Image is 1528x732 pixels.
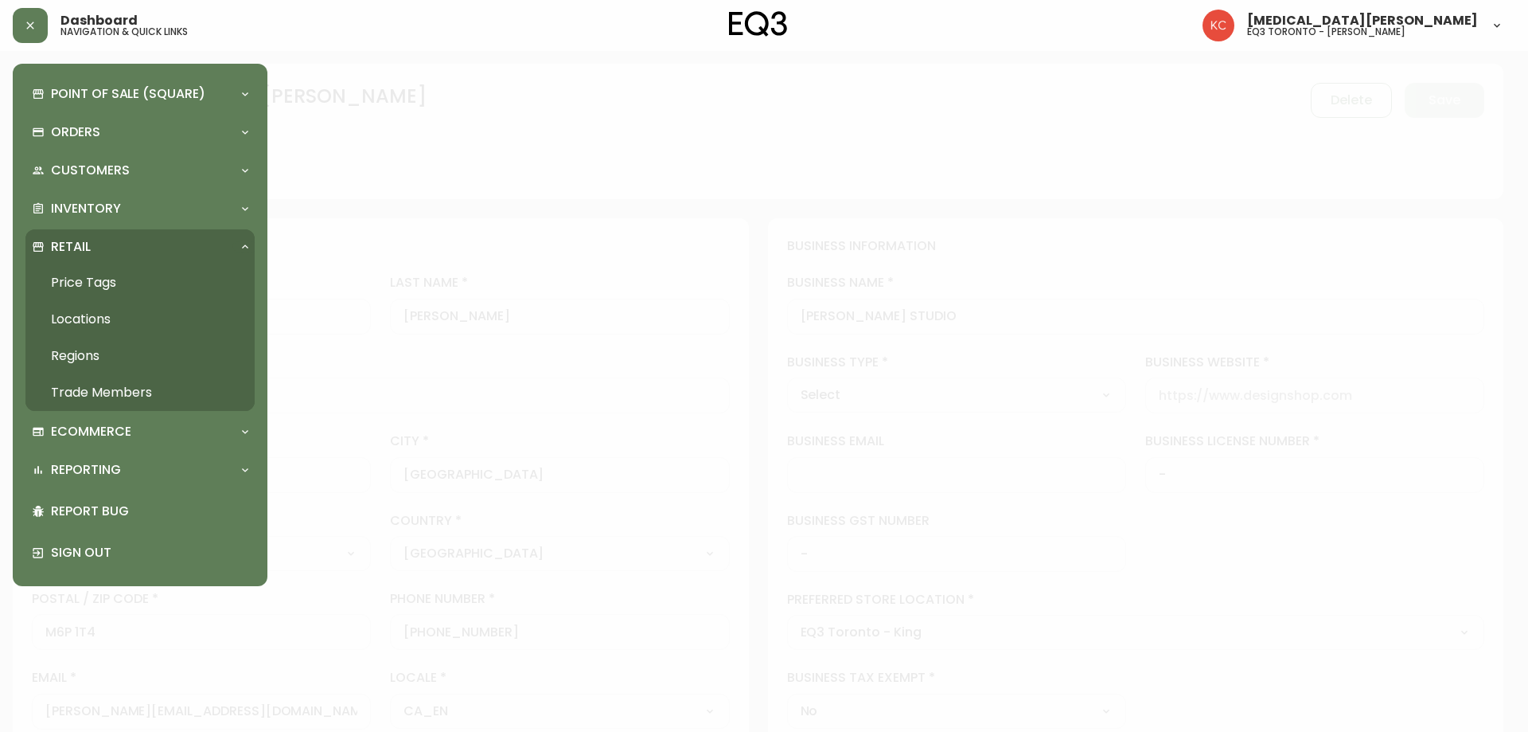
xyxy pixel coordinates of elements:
p: Inventory [51,200,121,217]
div: Customers [25,153,255,188]
span: [MEDICAL_DATA][PERSON_NAME] [1247,14,1478,27]
img: logo [729,11,788,37]
div: Ecommerce [25,414,255,449]
h5: navigation & quick links [60,27,188,37]
a: Locations [25,301,255,338]
div: Orders [25,115,255,150]
div: Point of Sale (Square) [25,76,255,112]
p: Retail [51,238,91,256]
a: Regions [25,338,255,374]
h5: eq3 toronto - [PERSON_NAME] [1247,27,1405,37]
span: Dashboard [60,14,138,27]
div: Retail [25,229,255,264]
p: Point of Sale (Square) [51,85,205,103]
p: Sign Out [51,544,248,562]
p: Orders [51,123,100,141]
div: Reporting [25,452,255,487]
p: Customers [51,162,130,179]
p: Report Bug [51,503,248,520]
div: Sign Out [25,532,255,573]
a: Price Tags [25,264,255,301]
img: 6487344ffbf0e7f3b216948508909409 [1203,10,1234,41]
p: Reporting [51,461,121,479]
a: Trade Members [25,374,255,411]
p: Ecommerce [51,423,131,440]
div: Report Bug [25,491,255,532]
div: Inventory [25,191,255,226]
